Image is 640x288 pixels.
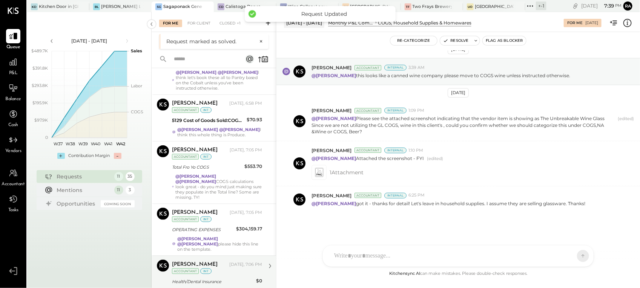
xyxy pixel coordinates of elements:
[312,200,585,207] p: got it - thanks for detail! Let's leave in household supplies. I assume they are selling glasswar...
[355,148,381,153] div: Accountant
[467,3,474,10] div: Uo
[384,108,407,113] div: Internal
[66,141,75,146] text: W38
[413,4,452,10] div: Two Frays Brewery
[57,173,111,180] div: Requests
[177,241,218,247] strong: @[PERSON_NAME]
[237,21,241,26] span: +1
[8,207,18,214] span: Tasks
[39,4,78,10] div: Kitchen Door in [GEOGRAPHIC_DATA]
[350,4,390,10] div: [GEOGRAPHIC_DATA]
[175,179,216,184] strong: @[PERSON_NAME]
[131,48,142,53] text: Sales
[172,146,218,154] div: [PERSON_NAME]
[177,236,218,241] strong: @[PERSON_NAME]
[226,4,261,10] div: Calistoga Depot
[172,100,218,107] div: [PERSON_NAME]
[483,36,526,45] button: Flag as Blocker
[57,186,111,194] div: Mentions
[216,20,244,27] div: Closed
[536,2,546,10] div: + -1
[172,163,242,171] div: Total Fro Yo COGS
[31,48,48,53] text: $489.7K
[200,154,212,160] div: int
[172,209,218,216] div: [PERSON_NAME]
[623,2,632,11] button: Ra
[34,117,48,123] text: $97.9K
[32,66,48,71] text: $391.8K
[0,29,26,51] a: Queue
[475,4,514,10] div: [GEOGRAPHIC_DATA]
[355,65,381,70] div: Accountant
[172,107,199,113] div: Accountant
[330,165,364,180] span: 1 Attachment
[126,186,135,195] div: 3
[69,153,110,159] div: Contribution Margin
[599,2,614,9] span: 7 : 39
[176,70,262,91] div: I think let's book these all to Pantry based on the Cobalt unless you've been instructed otherwise.
[184,20,214,27] div: For Client
[219,127,260,132] strong: @[PERSON_NAME]
[91,141,100,146] text: W40
[176,70,216,75] strong: @[PERSON_NAME]
[0,81,26,103] a: Balance
[0,107,26,129] a: Cash
[230,210,262,216] div: [DATE], 7:05 PM
[2,181,25,188] span: Accountant
[342,3,349,10] div: AH
[172,268,199,274] div: Accountant
[0,133,26,155] a: Vendors
[378,20,471,26] div: COGS, Household Supplies & Homewares
[355,193,381,198] div: Accountant
[172,216,199,222] div: Accountant
[57,153,65,159] div: +
[78,141,87,146] text: W39
[408,108,424,114] span: 1:09 PM
[114,153,121,159] div: -
[104,141,112,146] text: W41
[53,141,62,146] text: W37
[177,127,262,137] div: I think this whole thing is Produce.
[116,141,125,146] text: W42
[101,4,140,10] div: [PERSON_NAME] Latte
[0,192,26,214] a: Tasks
[312,73,356,78] strong: @[PERSON_NAME]
[427,156,443,162] span: (edited)
[114,172,123,181] div: 11
[57,200,97,207] div: Opportunities
[101,200,135,207] div: Coming Soon
[280,3,287,10] div: WG
[230,147,262,153] div: [DATE], 7:05 PM
[408,192,425,198] span: 6:25 PM
[172,226,234,233] div: OPERATING EXPENSES
[32,83,48,88] text: $293.8K
[312,192,351,199] span: [PERSON_NAME]
[312,116,356,121] strong: @[PERSON_NAME]
[218,3,224,10] div: CD
[172,261,218,268] div: [PERSON_NAME]
[31,3,38,10] div: KD
[0,55,26,77] a: P&L
[408,148,423,154] span: 1:10 PM
[288,4,327,10] div: Wine Gallery Laguna
[236,225,262,233] div: $304,159.17
[312,155,356,161] strong: @[PERSON_NAME]
[312,201,356,206] strong: @[PERSON_NAME]
[440,36,472,45] button: Resolve
[177,236,262,252] div: please hide this line on the template.
[585,20,598,26] div: [DATE]
[8,122,18,129] span: Cash
[390,36,437,45] button: Re-Categorize
[284,18,324,27] div: [DATE] - [DATE]
[5,96,21,103] span: Balance
[218,70,258,75] strong: @[PERSON_NAME]
[355,108,381,113] div: Accountant
[384,65,407,70] div: Internal
[312,64,351,71] span: [PERSON_NAME]
[581,2,622,9] div: [DATE]
[172,278,254,285] div: Health/Dental Insurance
[200,268,212,274] div: int
[405,3,411,10] div: TF
[256,277,262,285] div: $0
[172,117,244,124] div: 5129 Cost of Goods Sold:COGS, House Made Food:COGS, Pastries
